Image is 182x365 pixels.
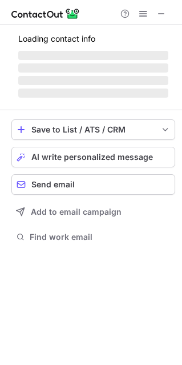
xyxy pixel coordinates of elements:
span: ‌ [18,76,168,85]
button: AI write personalized message [11,147,175,167]
button: Send email [11,174,175,195]
span: ‌ [18,89,168,98]
p: Loading contact info [18,34,168,43]
span: Find work email [30,232,171,242]
button: save-profile-one-click [11,119,175,140]
img: ContactOut v5.3.10 [11,7,80,21]
span: Send email [31,180,75,189]
button: Add to email campaign [11,202,175,222]
span: AI write personalized message [31,153,153,162]
span: Add to email campaign [31,207,122,216]
span: ‌ [18,51,168,60]
button: Find work email [11,229,175,245]
span: ‌ [18,63,168,73]
div: Save to List / ATS / CRM [31,125,155,134]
